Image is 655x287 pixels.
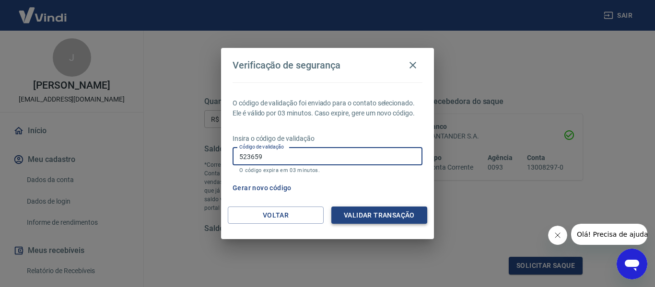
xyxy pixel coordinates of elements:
[571,224,647,245] iframe: Mensagem da empresa
[228,207,324,224] button: Voltar
[239,143,284,150] label: Código de validação
[331,207,427,224] button: Validar transação
[548,226,567,245] iframe: Fechar mensagem
[233,98,422,118] p: O código de validação foi enviado para o contato selecionado. Ele é válido por 03 minutos. Caso e...
[233,134,422,144] p: Insira o código de validação
[617,249,647,279] iframe: Botão para abrir a janela de mensagens
[233,59,340,71] h4: Verificação de segurança
[229,179,295,197] button: Gerar novo código
[239,167,416,173] p: O código expira em 03 minutos.
[6,7,81,14] span: Olá! Precisa de ajuda?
